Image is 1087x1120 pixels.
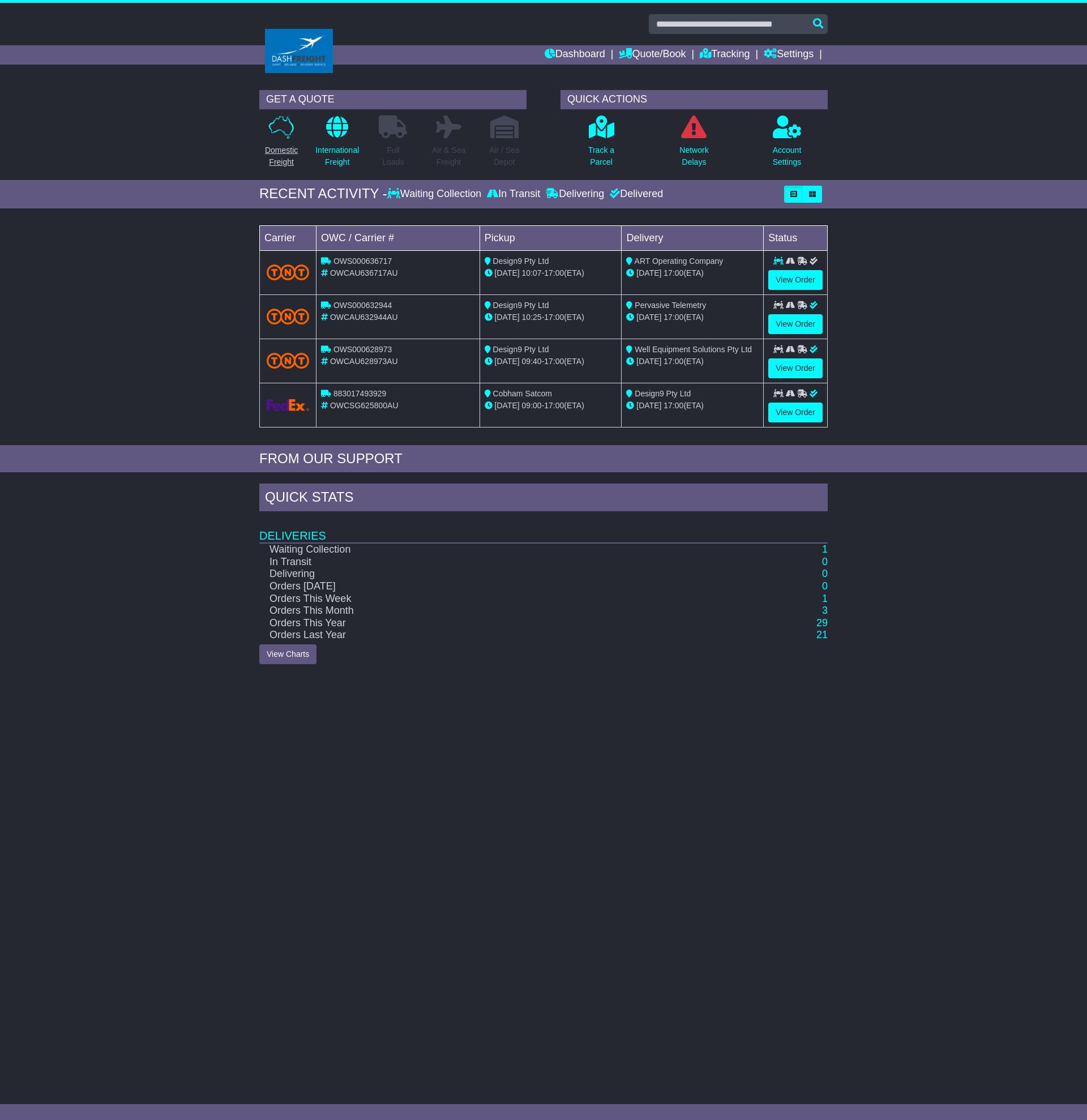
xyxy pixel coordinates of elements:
a: 1 [822,544,828,555]
div: (ETA) [626,267,759,279]
span: 17:00 [664,268,683,277]
span: Design9 Pty Ltd [493,257,549,266]
p: Network Delays [679,144,708,168]
div: Waiting Collection [387,188,484,200]
a: 29 [816,617,828,629]
span: 09:40 [522,357,542,366]
a: View Order [768,358,823,378]
td: Deliveries [259,514,828,543]
img: GetCarrierServiceLogo [267,399,309,411]
a: Quote/Book [619,45,686,65]
td: Orders This Month [259,605,722,617]
td: Status [764,225,828,250]
span: Well Equipment Solutions Pty Ltd [635,345,752,354]
div: Delivered [607,188,663,200]
div: QUICK ACTIONS [560,90,828,109]
div: FROM OUR SUPPORT [259,451,828,467]
a: View Order [768,270,823,290]
p: International Freight [315,144,359,168]
td: Orders This Week [259,593,722,605]
span: 17:00 [544,313,564,322]
span: Pervasive Telemetry [635,301,706,310]
span: OWCAU632944AU [330,313,398,322]
a: DomesticFreight [264,115,298,174]
span: OWS000632944 [333,301,392,310]
a: Track aParcel [588,115,615,174]
p: Domestic Freight [265,144,298,168]
td: Delivering [259,568,722,580]
span: 17:00 [664,357,683,366]
img: TNT_Domestic.png [267,309,309,324]
a: View Charts [259,644,316,664]
span: OWS000636717 [333,257,392,266]
img: TNT_Domestic.png [267,264,309,280]
span: [DATE] [495,401,520,410]
td: Waiting Collection [259,543,722,556]
td: OWC / Carrier # [316,225,480,250]
p: Full Loads [379,144,407,168]
span: OWCAU628973AU [330,357,398,366]
div: In Transit [484,188,543,200]
div: (ETA) [626,356,759,367]
div: (ETA) [626,400,759,412]
a: 0 [822,580,828,592]
p: Air / Sea Depot [489,144,520,168]
td: Orders [DATE] [259,580,722,593]
a: InternationalFreight [315,115,360,174]
div: Quick Stats [259,484,828,514]
td: Carrier [260,225,316,250]
a: Settings [764,45,814,65]
span: [DATE] [636,268,661,277]
span: 17:00 [664,401,683,410]
span: Design9 Pty Ltd [493,301,549,310]
div: (ETA) [626,311,759,323]
a: 0 [822,568,828,579]
div: - (ETA) [485,356,617,367]
span: OWS000628973 [333,345,392,354]
span: [DATE] [636,313,661,322]
a: AccountSettings [772,115,802,174]
span: Design9 Pty Ltd [635,389,691,398]
td: Orders Last Year [259,629,722,642]
span: 17:00 [544,357,564,366]
span: [DATE] [495,357,520,366]
a: Tracking [700,45,750,65]
a: Dashboard [545,45,605,65]
a: 21 [816,629,828,640]
a: 0 [822,556,828,567]
span: 09:00 [522,401,542,410]
p: Track a Parcel [588,144,614,168]
span: 17:00 [664,313,683,322]
td: In Transit [259,556,722,568]
p: Account Settings [773,144,802,168]
span: ART Operating Company [635,257,724,266]
a: 3 [822,605,828,616]
span: 17:00 [544,401,564,410]
td: Pickup [480,225,622,250]
span: [DATE] [495,268,520,277]
p: Air & Sea Freight [432,144,465,168]
div: RECENT ACTIVITY - [259,186,387,202]
img: TNT_Domestic.png [267,353,309,368]
span: [DATE] [636,401,661,410]
span: Design9 Pty Ltd [493,345,549,354]
span: [DATE] [495,313,520,322]
span: OWCSG625800AU [330,401,399,410]
div: - (ETA) [485,311,617,323]
a: 1 [822,593,828,604]
div: - (ETA) [485,400,617,412]
td: Delivery [622,225,764,250]
span: Cobham Satcom [493,389,552,398]
span: 883017493929 [333,389,386,398]
a: View Order [768,403,823,422]
span: [DATE] [636,357,661,366]
a: NetworkDelays [679,115,709,174]
div: Delivering [543,188,607,200]
span: 10:07 [522,268,542,277]
span: 17:00 [544,268,564,277]
span: OWCAU636717AU [330,268,398,277]
div: - (ETA) [485,267,617,279]
span: 10:25 [522,313,542,322]
div: GET A QUOTE [259,90,527,109]
a: View Order [768,314,823,334]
